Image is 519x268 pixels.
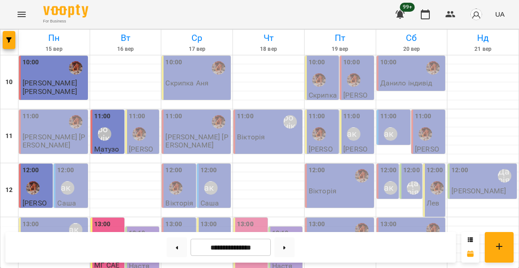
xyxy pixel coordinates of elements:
img: avatar_s.png [470,8,483,21]
img: Анна Клочаник [355,223,369,237]
img: Анна Клочаник [347,73,360,87]
div: Литвак Анна [384,127,397,141]
label: 13:00 [200,219,217,229]
h6: Пн [20,31,88,45]
button: UA [492,6,508,22]
label: 13:00 [237,219,254,229]
label: 12:00 [403,165,420,175]
h6: 16 вер [91,45,160,54]
div: Анна Клочаник [430,181,444,195]
div: Анна Клочаник [169,181,182,195]
p: [PERSON_NAME] [451,187,506,195]
p: Скрипка Аня [309,91,337,107]
p: Скрипка Аня [165,79,209,87]
label: 10:00 [165,58,182,67]
h6: 12 [5,185,13,195]
div: Анна Клочаник [132,127,146,141]
label: 11:00 [380,112,397,121]
label: 11:00 [129,112,146,121]
p: [PERSON_NAME] [PERSON_NAME] [165,133,229,149]
span: 99+ [400,3,415,12]
h6: Ср [163,31,231,45]
p: [PERSON_NAME] [23,88,77,95]
img: Анна Клочаник [26,181,40,195]
p: Вікторія [237,133,265,141]
h6: 21 вер [449,45,517,54]
label: 12:00 [23,165,39,175]
p: [PERSON_NAME] [PERSON_NAME] [23,133,86,149]
img: Анна Клочаник [212,61,225,75]
p: [PERSON_NAME] [415,145,443,169]
span: UA [495,9,505,19]
label: 11:00 [165,112,182,121]
img: Анна Клочаник [312,127,326,141]
span: For Business [43,18,88,24]
label: 12:00 [309,165,325,175]
label: 11:00 [237,112,254,121]
label: 11:00 [343,112,360,121]
label: 12:00 [451,165,468,175]
label: 10:00 [343,58,360,67]
span: [PERSON_NAME] [23,79,77,87]
label: 11:00 [94,112,111,121]
div: Вероніка [283,115,297,129]
img: Анна Клочаник [355,169,369,183]
p: Вікторія [165,199,193,207]
img: Анна Клочаник [419,127,432,141]
h6: 17 вер [163,45,231,54]
span: Матузок [PERSON_NAME] [94,145,119,177]
label: 12:00 [165,165,182,175]
div: Вероніка [98,127,111,141]
label: 12:00 [380,165,397,175]
div: Дарія [407,181,420,195]
h6: 11 [5,131,13,141]
label: 13:00 [380,219,397,229]
label: 11:00 [309,112,325,121]
label: 11:00 [415,112,432,121]
h6: Вт [91,31,160,45]
img: Анна Клочаник [69,115,82,129]
label: 10:00 [309,58,325,67]
label: 13:00 [23,219,39,229]
img: Анна Клочаник [426,61,440,75]
p: [PERSON_NAME] [343,145,372,169]
div: Литвак Анна [384,181,397,195]
label: 10:00 [23,58,39,67]
img: Анна Клочаник [69,61,82,75]
img: Анна Клочаник [426,223,440,237]
img: Voopty Logo [43,4,88,18]
h6: 19 вер [306,45,374,54]
label: 13:00 [165,219,182,229]
label: 11:00 [23,112,39,121]
img: Анна Клочаник [212,115,225,129]
p: [PERSON_NAME] [129,145,157,169]
h6: 15 вер [20,45,88,54]
span: [PERSON_NAME] [23,199,47,223]
p: [PERSON_NAME] [309,145,337,169]
p: Лев [427,199,439,207]
label: 10:00 [380,58,397,67]
h6: 10 [5,77,13,87]
label: 12:00 [427,165,443,175]
p: Данило індивід [380,79,432,87]
p: Саша [200,199,219,207]
p: [PERSON_NAME] [343,91,372,115]
h6: Сб [378,31,446,45]
h6: Пт [306,31,374,45]
img: Анна Клочаник [312,73,326,87]
h6: Чт [234,31,303,45]
label: 13:00 [94,219,111,229]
